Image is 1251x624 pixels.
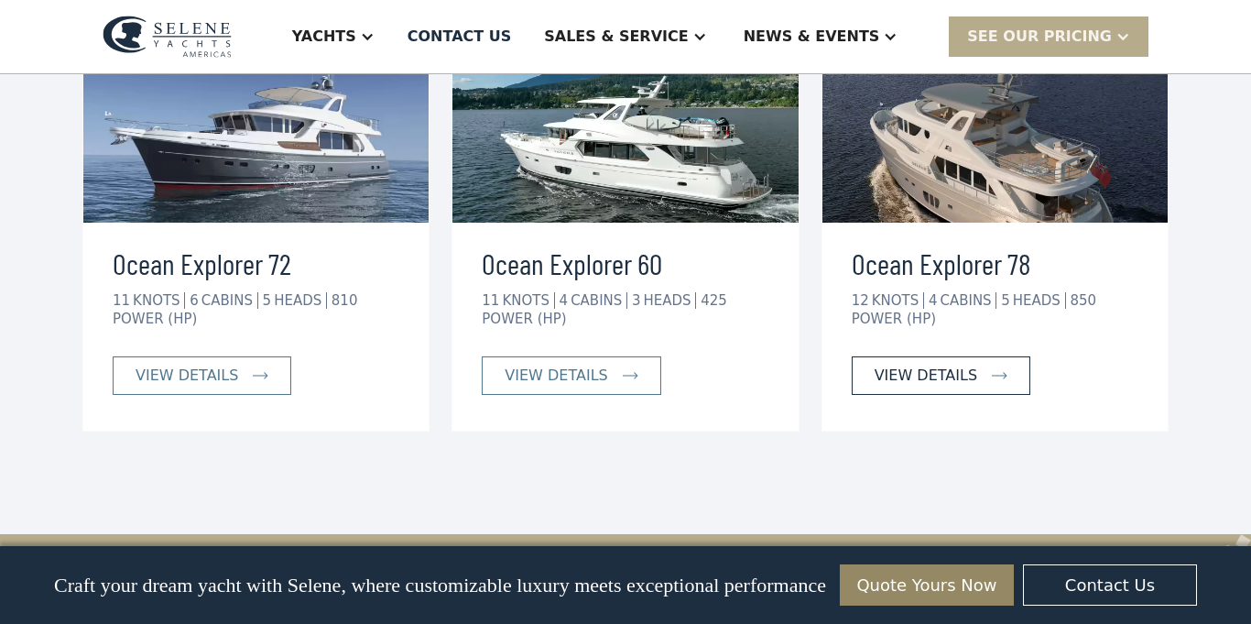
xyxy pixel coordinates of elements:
[54,574,826,597] p: Craft your dream yacht with Selene, where customizable luxury meets exceptional performance
[852,241,1138,285] h3: Ocean Explorer 78
[744,26,880,48] div: News & EVENTS
[113,311,197,327] div: POWER (HP)
[292,26,356,48] div: Yachts
[852,311,936,327] div: POWER (HP)
[852,356,1030,395] a: view details
[701,292,727,309] div: 425
[967,26,1112,48] div: SEE Our Pricing
[544,26,688,48] div: Sales & Service
[332,292,358,309] div: 810
[1001,292,1010,309] div: 5
[992,372,1007,379] img: icon
[482,311,566,327] div: POWER (HP)
[872,292,924,309] div: KNOTS
[875,365,977,387] div: view details
[190,292,199,309] div: 6
[113,292,130,309] div: 11
[482,292,499,309] div: 11
[929,292,938,309] div: 4
[643,292,696,309] div: HEADS
[133,292,185,309] div: KNOTS
[136,365,238,387] div: view details
[852,292,869,309] div: 12
[940,292,996,309] div: CABINS
[482,356,660,395] a: view details
[505,365,607,387] div: view details
[201,292,258,309] div: CABINS
[482,241,768,285] h3: Ocean Explorer 60
[502,292,554,309] div: KNOTS
[1023,564,1197,606] a: Contact Us
[253,372,268,379] img: icon
[840,564,1014,606] a: Quote Yours Now
[632,292,641,309] div: 3
[263,292,272,309] div: 5
[113,356,291,395] a: view details
[571,292,627,309] div: CABINS
[113,241,399,285] h3: Ocean Explorer 72
[623,372,638,379] img: icon
[274,292,327,309] div: HEADS
[560,292,569,309] div: 4
[408,26,512,48] div: Contact US
[949,16,1148,56] div: SEE Our Pricing
[103,16,232,58] img: logo
[1070,292,1096,309] div: 850
[1013,292,1066,309] div: HEADS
